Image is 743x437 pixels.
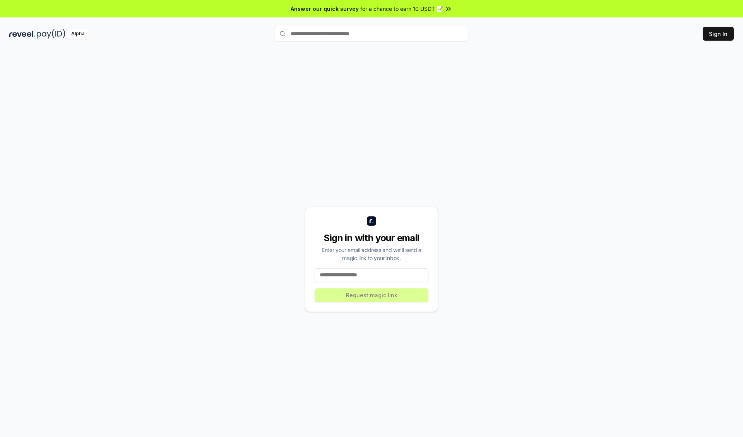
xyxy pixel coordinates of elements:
img: logo_small [367,216,376,226]
div: Sign in with your email [315,232,428,244]
button: Sign In [703,27,734,41]
span: for a chance to earn 10 USDT 📝 [360,5,443,13]
img: reveel_dark [9,29,35,39]
span: Answer our quick survey [291,5,359,13]
div: Alpha [67,29,89,39]
img: pay_id [37,29,65,39]
div: Enter your email address and we’ll send a magic link to your inbox. [315,246,428,262]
